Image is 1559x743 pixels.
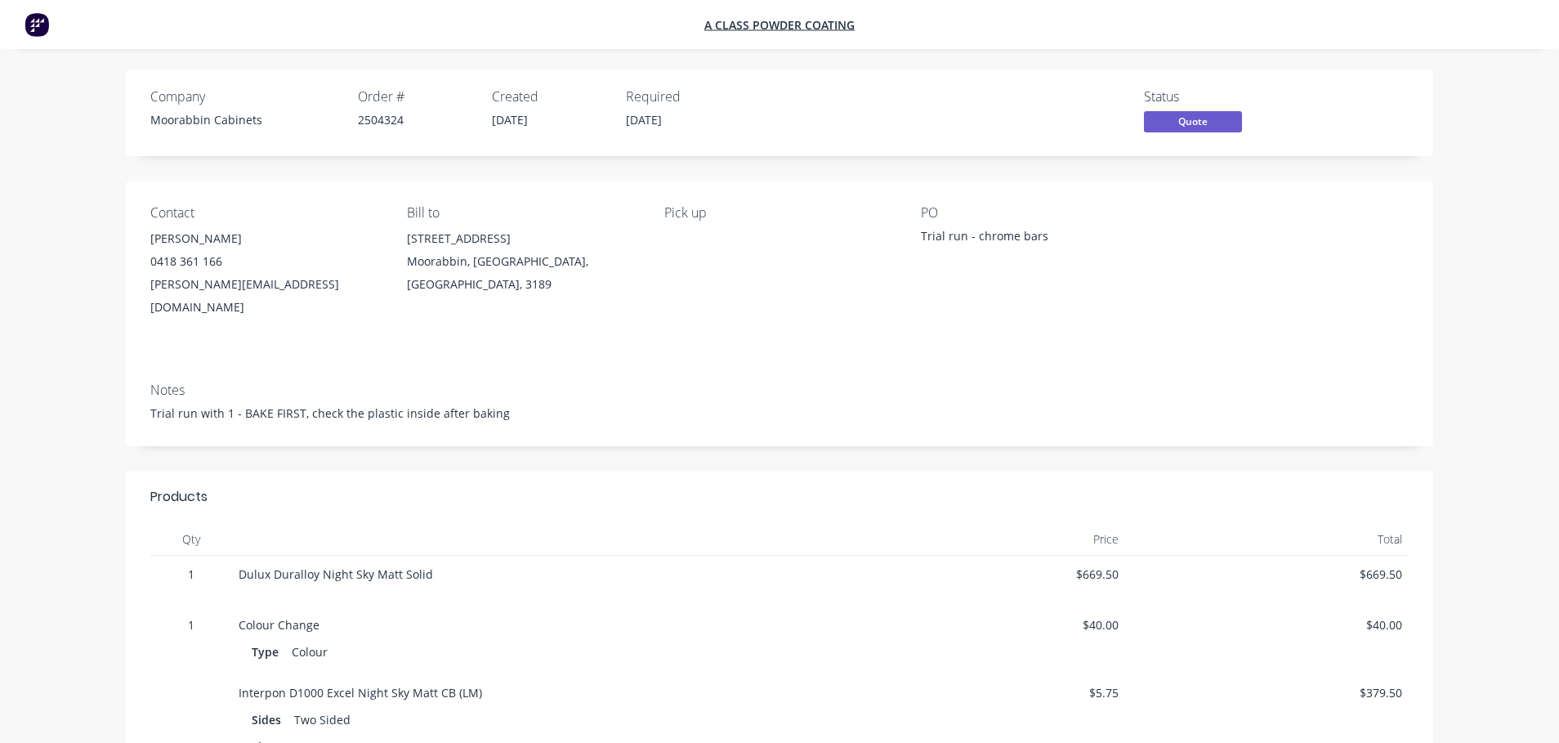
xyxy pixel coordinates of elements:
div: [STREET_ADDRESS]Moorabbin, [GEOGRAPHIC_DATA], [GEOGRAPHIC_DATA], 3189 [407,227,637,296]
div: Type [252,640,285,664]
span: $40.00 [1132,616,1403,633]
div: Sides [252,708,288,732]
div: Required [626,89,740,105]
div: Company [150,89,338,105]
span: $40.00 [847,616,1119,633]
span: [DATE] [492,112,528,128]
span: 1 [157,566,226,583]
span: Quote [1144,111,1242,132]
div: Total [1125,523,1409,556]
div: Trial run with 1 - BAKE FIRST, check the plastic inside after baking [150,405,1409,422]
div: Contact [150,205,381,221]
span: Dulux Duralloy Night Sky Matt Solid [239,566,433,582]
div: Trial run - chrome bars [921,227,1125,250]
span: Interpon D1000 Excel Night Sky Matt CB (LM) [239,685,482,700]
div: Two Sided [288,708,357,732]
div: Moorabbin Cabinets [150,111,338,128]
div: Moorabbin, [GEOGRAPHIC_DATA], [GEOGRAPHIC_DATA], 3189 [407,250,637,296]
div: 0418 361 166 [150,250,381,273]
div: Created [492,89,606,105]
span: $379.50 [1132,684,1403,701]
div: [STREET_ADDRESS] [407,227,637,250]
div: Qty [150,523,232,556]
span: 1 [157,616,226,633]
div: Bill to [407,205,637,221]
img: Factory [25,12,49,37]
span: Colour Change [239,617,319,633]
div: [PERSON_NAME]0418 361 166[PERSON_NAME][EMAIL_ADDRESS][DOMAIN_NAME] [150,227,381,319]
div: Pick up [664,205,895,221]
div: Notes [150,383,1409,398]
div: [PERSON_NAME] [150,227,381,250]
div: Order # [358,89,472,105]
div: 2504324 [358,111,472,128]
span: $669.50 [847,566,1119,583]
div: [PERSON_NAME][EMAIL_ADDRESS][DOMAIN_NAME] [150,273,381,319]
span: $5.75 [847,684,1119,701]
div: Status [1144,89,1266,105]
span: [DATE] [626,112,662,128]
div: Price [841,523,1125,556]
span: $669.50 [1132,566,1403,583]
div: Products [150,487,208,507]
a: A Class Powder Coating [704,17,855,33]
div: Colour [285,640,334,664]
div: PO [921,205,1151,221]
